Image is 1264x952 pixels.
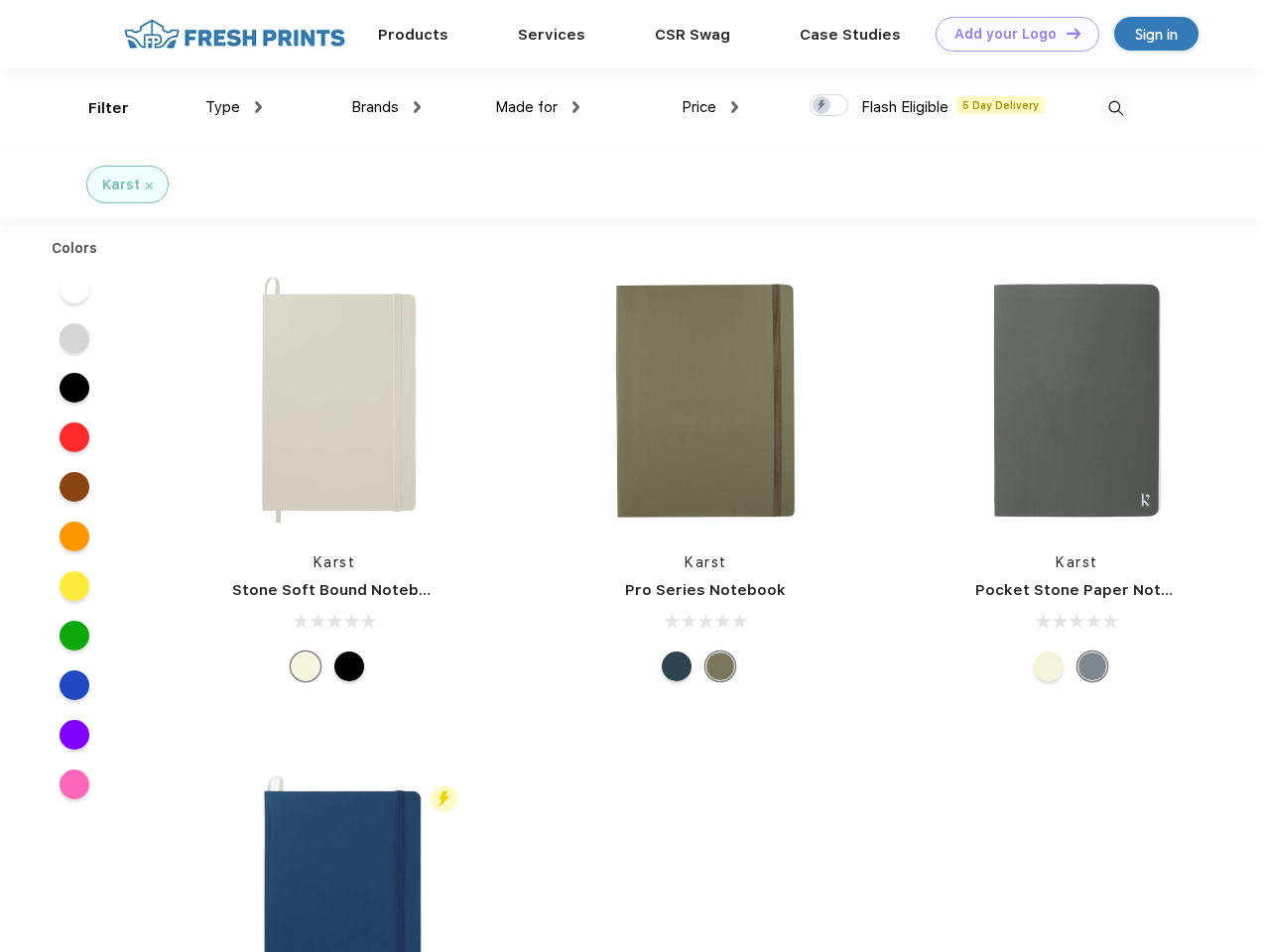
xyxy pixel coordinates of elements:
[655,26,730,44] a: CSR Swag
[1067,28,1080,39] img: DT
[351,98,399,116] span: Brands
[1034,652,1064,681] div: Beige
[1077,652,1107,681] div: Gray
[1114,17,1199,51] a: Sign in
[431,785,457,812] img: flash_active_toggle.svg
[202,269,466,533] img: func=resize&h=266
[662,652,692,681] div: Navy
[314,554,356,570] a: Karst
[495,98,558,116] span: Made for
[685,554,727,570] a: Karst
[975,581,1209,599] a: Pocket Stone Paper Notebook
[414,101,421,113] img: dropdown.png
[378,26,448,44] a: Products
[334,652,364,681] div: Black
[954,26,1057,43] div: Add your Logo
[102,175,140,195] div: Karst
[682,98,716,116] span: Price
[255,101,262,113] img: dropdown.png
[946,269,1209,533] img: func=resize&h=266
[1056,554,1098,570] a: Karst
[861,98,948,116] span: Flash Eligible
[1135,23,1178,46] div: Sign in
[232,581,447,599] a: Stone Soft Bound Notebook
[625,581,786,599] a: Pro Series Notebook
[118,17,351,52] img: fo%20logo%202.webp
[291,652,320,681] div: Beige
[146,182,153,189] img: filter_cancel.svg
[37,238,113,259] div: Colors
[705,652,735,681] div: Olive
[88,97,129,120] div: Filter
[573,269,837,533] img: func=resize&h=266
[205,98,240,116] span: Type
[1099,92,1132,125] img: desktop_search.svg
[572,101,579,113] img: dropdown.png
[956,96,1045,114] span: 5 Day Delivery
[731,101,738,113] img: dropdown.png
[518,26,585,44] a: Services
